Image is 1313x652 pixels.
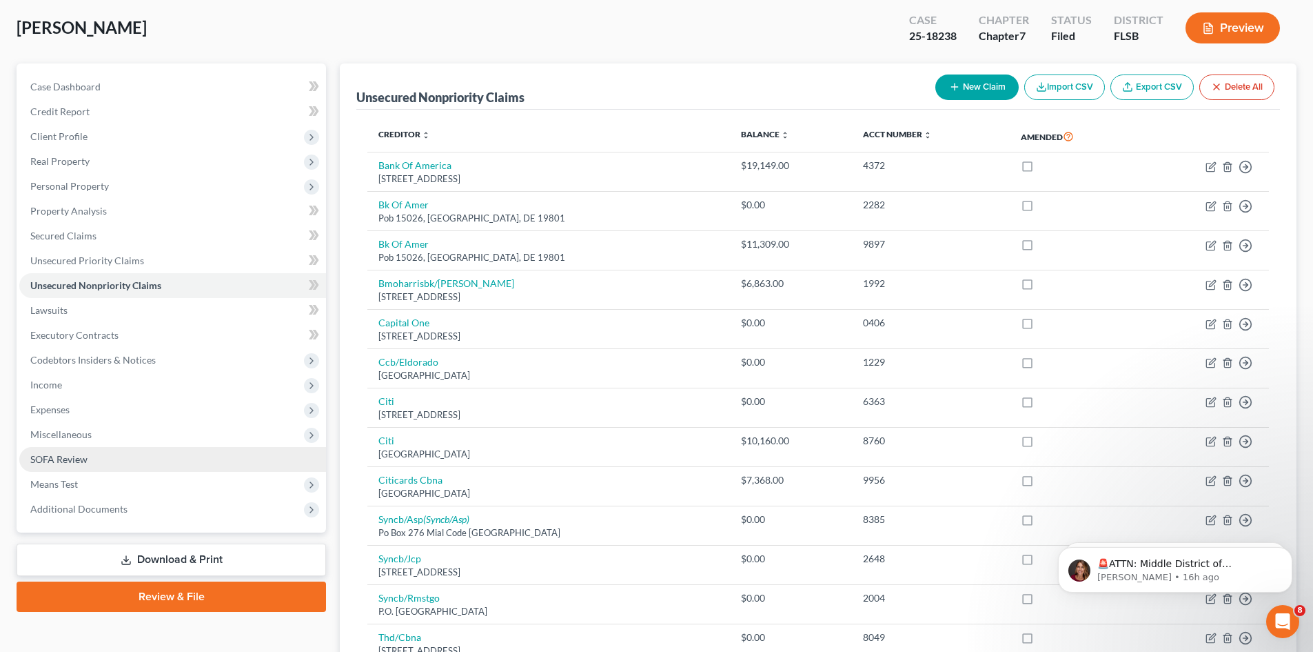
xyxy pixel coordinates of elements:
[378,487,719,500] div: [GEOGRAPHIC_DATA]
[19,224,326,248] a: Secured Claims
[423,513,469,525] i: (Syncb/Asp)
[422,131,430,139] i: unfold_more
[378,631,421,643] a: Thd/Cbna
[30,354,156,366] span: Codebtors Insiders & Notices
[863,198,999,212] div: 2282
[781,131,789,139] i: unfold_more
[17,17,147,37] span: [PERSON_NAME]
[30,453,88,465] span: SOFA Review
[378,251,719,264] div: Pob 15026, [GEOGRAPHIC_DATA], DE 19801
[19,199,326,224] a: Property Analysis
[378,369,719,382] div: [GEOGRAPHIC_DATA]
[863,316,999,330] div: 0406
[30,379,62,391] span: Income
[30,279,161,291] span: Unsecured Nonpriority Claims
[378,513,469,525] a: Syncb/Asp(Syncb/Asp)
[1051,28,1092,44] div: Filed
[19,248,326,273] a: Unsecured Priority Claims
[378,277,514,289] a: Bmoharrisbk/[PERSON_NAME]
[1185,12,1280,43] button: Preview
[30,180,109,192] span: Personal Property
[863,395,999,408] div: 6363
[741,237,841,251] div: $11,309.00
[741,631,841,644] div: $0.00
[1266,605,1299,638] iframe: Intercom live chat
[909,12,957,28] div: Case
[30,155,90,167] span: Real Property
[378,474,442,486] a: Citicards Cbna
[378,238,429,250] a: Bk Of Amer
[356,89,525,106] div: Unsecured Nonpriority Claims
[741,434,841,448] div: $10,160.00
[378,290,719,304] div: [STREET_ADDRESS]
[863,631,999,644] div: 8049
[1114,28,1163,44] div: FLSB
[741,473,841,487] div: $7,368.00
[19,323,326,348] a: Executory Contracts
[863,552,999,566] div: 2648
[378,435,394,446] a: Citi
[979,12,1029,28] div: Chapter
[30,81,101,92] span: Case Dashboard
[924,131,932,139] i: unfold_more
[30,230,96,241] span: Secured Claims
[863,591,999,605] div: 2004
[1114,12,1163,28] div: District
[741,277,841,290] div: $6,863.00
[378,526,719,540] div: Po Box 276 Mial Code [GEOGRAPHIC_DATA]
[741,159,841,172] div: $19,149.00
[378,395,394,407] a: Citi
[741,591,841,605] div: $0.00
[909,28,957,44] div: 25-18238
[863,129,932,139] a: Acct Number unfold_more
[863,355,999,369] div: 1229
[935,75,1019,100] button: New Claim
[378,356,438,368] a: Ccb/Eldorado
[863,237,999,251] div: 9897
[19,298,326,323] a: Lawsuits
[1037,518,1313,615] iframe: Intercom notifications message
[979,28,1029,44] div: Chapter
[378,199,429,210] a: Bk Of Amer
[30,106,90,117] span: Credit Report
[741,395,841,408] div: $0.00
[741,513,841,526] div: $0.00
[30,205,107,217] span: Property Analysis
[378,605,719,618] div: P.O. [GEOGRAPHIC_DATA]
[1024,75,1105,100] button: Import CSV
[17,582,326,612] a: Review & File
[741,316,841,330] div: $0.00
[1010,121,1140,152] th: Amended
[19,99,326,124] a: Credit Report
[378,330,719,343] div: [STREET_ADDRESS]
[19,273,326,298] a: Unsecured Nonpriority Claims
[30,428,92,440] span: Miscellaneous
[1051,12,1092,28] div: Status
[378,553,421,564] a: Syncb/Jcp
[741,198,841,212] div: $0.00
[30,503,128,515] span: Additional Documents
[19,75,326,99] a: Case Dashboard
[378,448,719,461] div: [GEOGRAPHIC_DATA]
[30,404,70,415] span: Expenses
[17,544,326,576] a: Download & Print
[378,159,451,171] a: Bank Of America
[378,172,719,186] div: [STREET_ADDRESS]
[378,129,430,139] a: Creditor unfold_more
[378,408,719,422] div: [STREET_ADDRESS]
[378,566,719,579] div: [STREET_ADDRESS]
[30,130,88,142] span: Client Profile
[741,129,789,139] a: Balance unfold_more
[30,255,144,266] span: Unsecured Priority Claims
[378,212,719,225] div: Pob 15026, [GEOGRAPHIC_DATA], DE 19801
[378,317,429,328] a: Capital One
[1294,605,1305,616] span: 8
[863,434,999,448] div: 8760
[863,159,999,172] div: 4372
[741,552,841,566] div: $0.00
[1019,29,1026,42] span: 7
